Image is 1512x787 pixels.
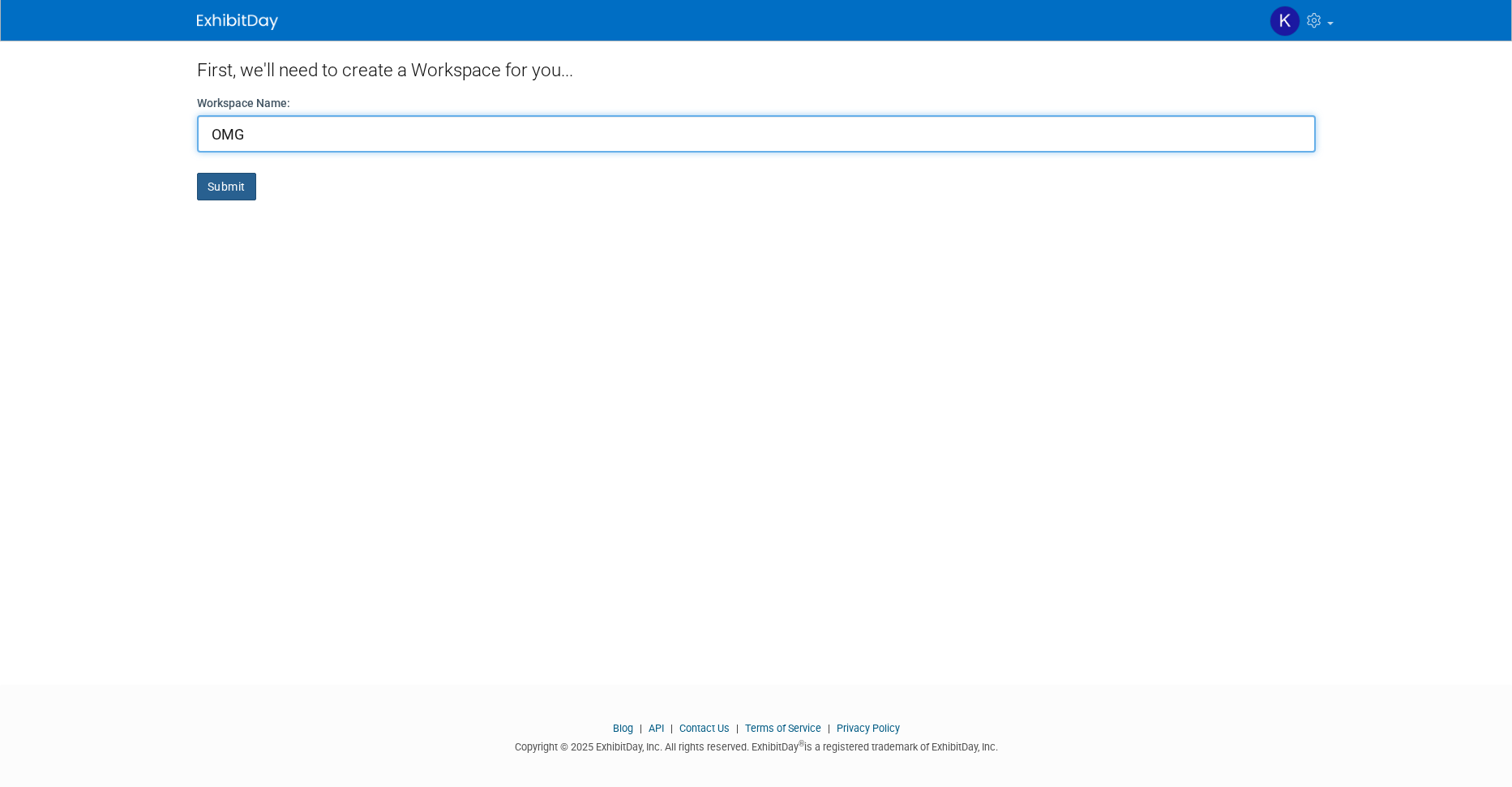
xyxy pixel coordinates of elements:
a: Blog [613,722,633,734]
span: | [666,722,677,734]
a: Privacy Policy [837,722,900,734]
button: Submit [197,173,256,200]
input: Name of your organization [197,115,1316,153]
a: Terms of Service [745,722,821,734]
a: API [649,722,664,734]
img: ExhibitDay [197,14,278,30]
sup: ® [799,739,804,748]
span: | [732,722,743,734]
span: | [636,722,646,734]
a: Contact Us [679,722,730,734]
div: First, we'll need to create a Workspace for you... [197,41,1316,95]
span: | [824,722,834,734]
img: Karen Quatromoni [1270,6,1300,37]
label: Workspace Name: [197,95,290,111]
